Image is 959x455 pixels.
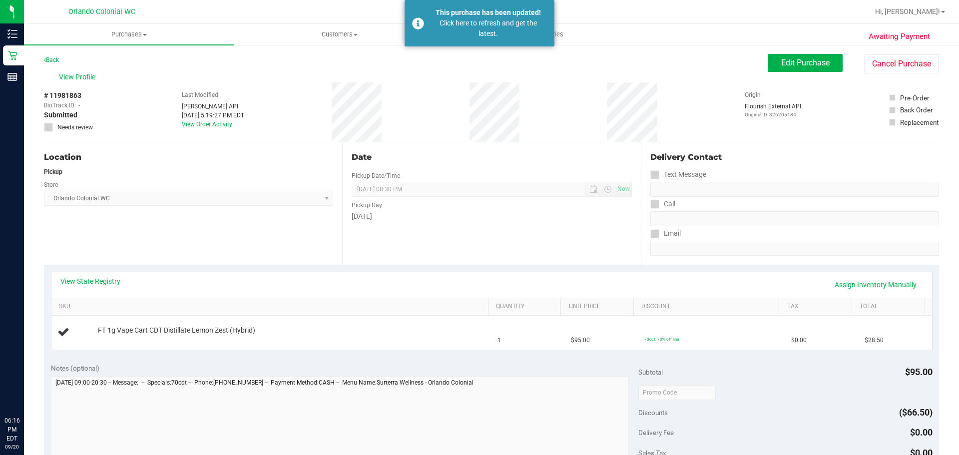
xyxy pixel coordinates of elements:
span: Subtotal [638,368,663,376]
a: Total [860,303,921,311]
label: Origin [745,90,761,99]
span: Purchases [24,30,234,39]
span: Discounts [638,404,668,422]
a: Unit Price [569,303,630,311]
div: Delivery Contact [650,151,939,163]
span: Delivery Fee [638,429,674,437]
button: Edit Purchase [768,54,843,72]
span: Orlando Colonial WC [68,7,135,16]
span: $95.00 [905,367,933,377]
div: Date [352,151,631,163]
label: Email [650,226,681,241]
span: 70cdt: 70% off line [644,337,679,342]
label: Store [44,180,58,189]
a: Assign Inventory Manually [828,276,923,293]
p: 06:16 PM EDT [4,416,19,443]
div: Back Order [900,105,933,115]
span: ($66.50) [899,407,933,418]
span: BioTrack ID: [44,101,76,110]
div: Pre-Order [900,93,930,103]
div: Flourish External API [745,102,801,118]
div: Replacement [900,117,939,127]
a: View State Registry [60,276,120,286]
span: $0.00 [910,427,933,438]
div: Location [44,151,333,163]
inline-svg: Reports [7,72,17,82]
a: Discount [641,303,775,311]
span: Notes (optional) [51,364,99,372]
span: Awaiting Payment [869,31,930,42]
span: 1 [497,336,501,345]
a: Tax [787,303,848,311]
div: [PERSON_NAME] API [182,102,244,111]
a: Quantity [496,303,557,311]
input: Format: (999) 999-9999 [650,182,939,197]
span: $28.50 [865,336,884,345]
div: This purchase has been updated! [430,7,547,18]
span: $95.00 [571,336,590,345]
iframe: Resource center [10,375,40,405]
a: View Order Activity [182,121,232,128]
div: [DATE] 5:19:27 PM EDT [182,111,244,120]
div: [DATE] [352,211,631,222]
inline-svg: Inventory [7,29,17,39]
inline-svg: Retail [7,50,17,60]
strong: Pickup [44,168,62,175]
p: 09/20 [4,443,19,451]
div: Click here to refresh and get the latest. [430,18,547,39]
span: # 11981863 [44,90,81,101]
span: Hi, [PERSON_NAME]! [875,7,940,15]
a: SKU [59,303,484,311]
label: Pickup Day [352,201,382,210]
a: Customers [234,24,445,45]
a: Purchases [24,24,234,45]
span: View Profile [59,72,99,82]
button: Cancel Purchase [864,54,939,73]
label: Pickup Date/Time [352,171,400,180]
label: Last Modified [182,90,218,99]
label: Call [650,197,675,211]
input: Promo Code [638,385,716,400]
iframe: Resource center unread badge [29,374,41,386]
span: $0.00 [791,336,807,345]
span: Submitted [44,110,77,120]
span: Needs review [57,123,93,132]
label: Text Message [650,167,706,182]
p: Original ID: 326205184 [745,111,801,118]
span: - [78,101,80,110]
span: Edit Purchase [781,58,830,67]
a: Back [44,56,59,63]
span: FT 1g Vape Cart CDT Distillate Lemon Zest (Hybrid) [98,326,255,335]
span: Customers [235,30,444,39]
input: Format: (999) 999-9999 [650,211,939,226]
